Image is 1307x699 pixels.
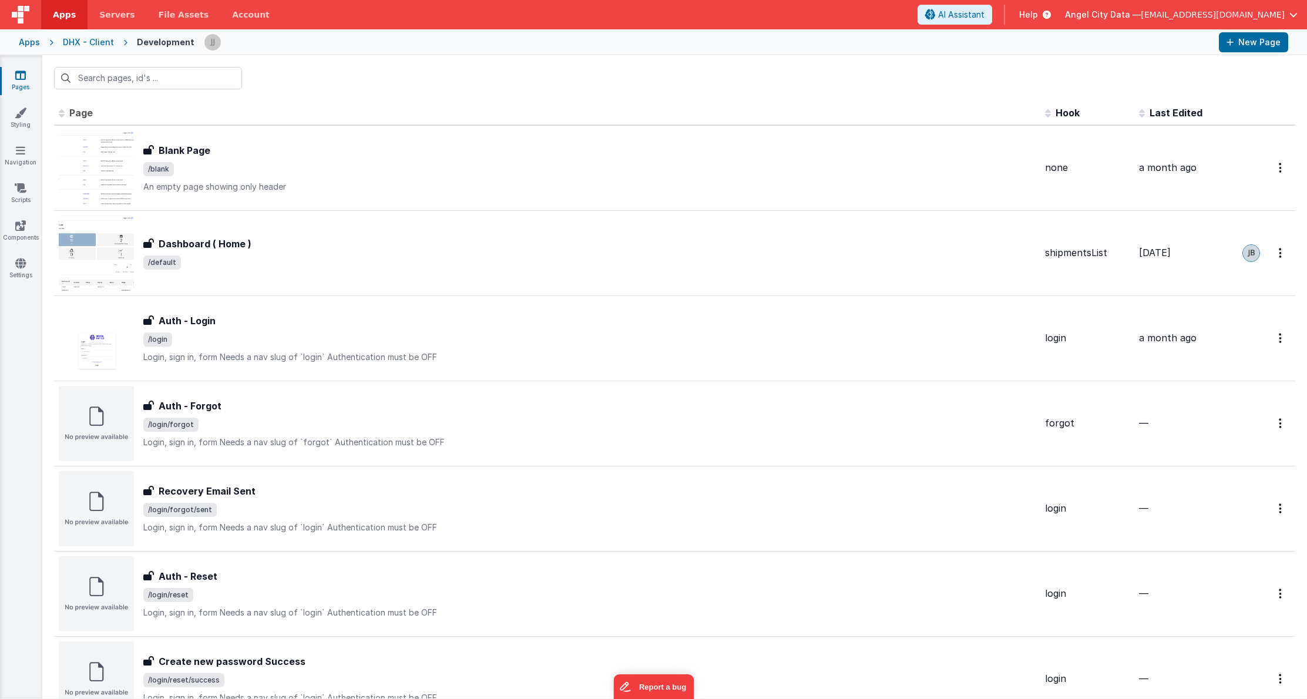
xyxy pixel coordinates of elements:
button: Angel City Data — [EMAIL_ADDRESS][DOMAIN_NAME] [1065,9,1298,21]
div: Development [137,36,194,48]
div: login [1045,587,1130,600]
span: File Assets [159,9,209,21]
div: login [1045,331,1130,345]
h3: Blank Page [159,143,210,157]
div: shipmentsList [1045,246,1130,260]
span: /default [143,256,181,270]
h3: Auth - Forgot [159,399,221,413]
img: 9990944320bbc1bcb8cfbc08cd9c0949 [1243,245,1259,261]
button: Options [1272,667,1291,691]
button: Options [1272,496,1291,520]
p: Login, sign in, form Needs a nav slug of `login` Authentication must be OFF [143,351,1036,363]
span: Help [1019,9,1038,21]
span: — [1139,502,1148,514]
span: Apps [53,9,76,21]
input: Search pages, id's ... [54,67,242,89]
span: /login [143,332,172,347]
span: Angel City Data — [1065,9,1141,21]
span: /login/forgot/sent [143,503,217,517]
span: a month ago [1139,332,1197,344]
h3: Create new password Success [159,654,305,668]
span: /login/forgot [143,418,199,432]
span: [EMAIL_ADDRESS][DOMAIN_NAME] [1141,9,1285,21]
span: /login/reset [143,588,193,602]
h3: Auth - Reset [159,569,217,583]
span: — [1139,587,1148,599]
span: AI Assistant [938,9,985,21]
span: a month ago [1139,162,1197,173]
span: Last Edited [1150,107,1202,119]
button: Options [1272,156,1291,180]
p: Login, sign in, form Needs a nav slug of `login` Authentication must be OFF [143,607,1036,619]
button: New Page [1219,32,1288,52]
h3: Auth - Login [159,314,216,328]
p: Login, sign in, form Needs a nav slug of `login` Authentication must be OFF [143,522,1036,533]
div: Apps [19,36,40,48]
div: login [1045,672,1130,685]
span: — [1139,673,1148,684]
span: Hook [1056,107,1080,119]
button: Options [1272,582,1291,606]
div: none [1045,161,1130,174]
p: An empty page showing only header [143,181,1036,193]
h3: Recovery Email Sent [159,484,256,498]
div: DHX - Client [63,36,114,48]
div: forgot [1045,416,1130,430]
span: — [1139,417,1148,429]
button: Options [1272,411,1291,435]
p: Login, sign in, form Needs a nav slug of `forgot` Authentication must be OFF [143,436,1036,448]
span: /blank [143,162,174,176]
h3: Dashboard ( Home ) [159,237,251,251]
img: a41cce6c0a0b39deac5cad64cb9bd16a [204,34,221,51]
button: AI Assistant [918,5,992,25]
span: [DATE] [1139,247,1171,258]
button: Options [1272,241,1291,265]
span: Servers [99,9,135,21]
div: login [1045,502,1130,515]
span: Page [69,107,93,119]
span: /login/reset/success [143,673,224,687]
button: Options [1272,326,1291,350]
iframe: Marker.io feedback button [613,674,694,699]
